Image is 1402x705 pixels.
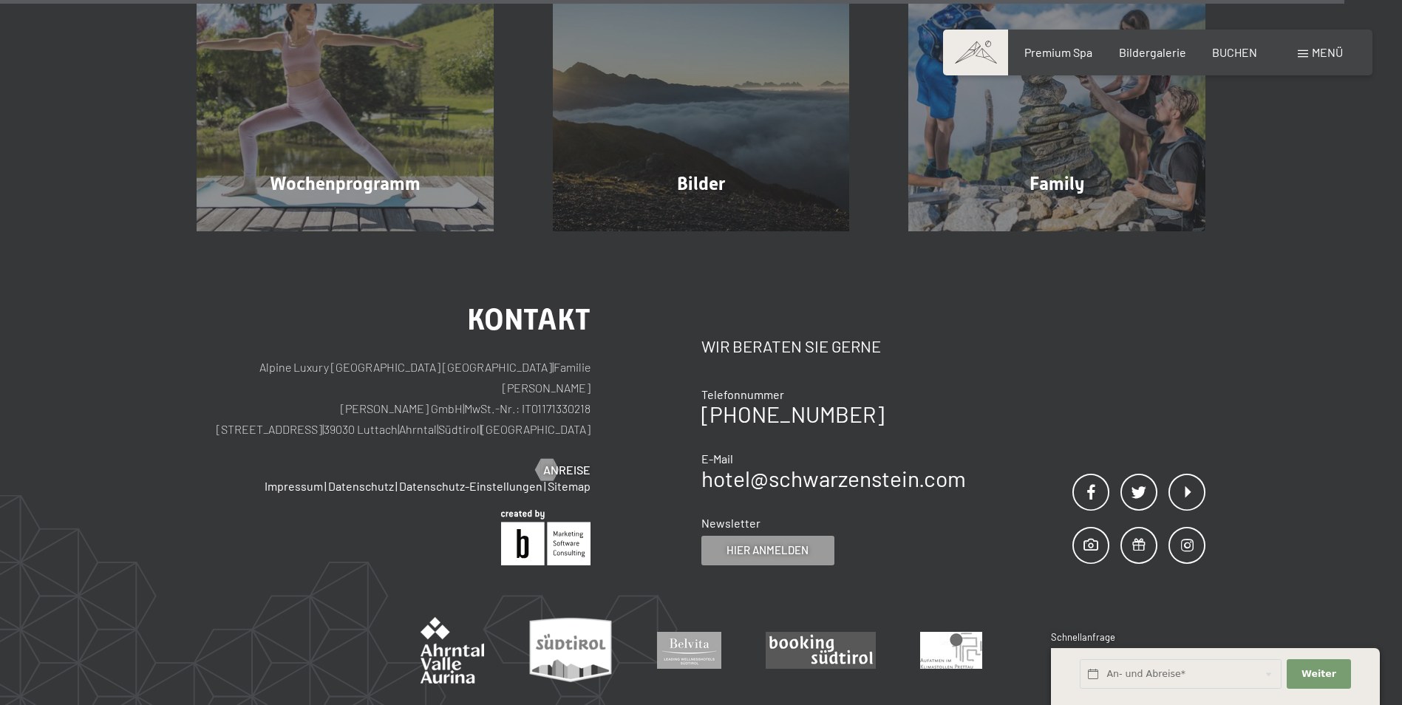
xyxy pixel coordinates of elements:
[677,173,725,194] span: Bilder
[480,422,481,436] span: |
[544,479,546,493] span: |
[463,401,464,415] span: |
[467,302,591,337] span: Kontakt
[328,479,394,493] a: Datenschutz
[1030,173,1084,194] span: Family
[1119,45,1186,59] a: Bildergalerie
[1024,45,1092,59] a: Premium Spa
[701,387,784,401] span: Telefonnummer
[726,542,809,558] span: Hier anmelden
[1301,667,1336,681] span: Weiter
[324,479,327,493] span: |
[701,465,966,491] a: hotel@schwarzenstein.com
[701,516,760,530] span: Newsletter
[395,479,398,493] span: |
[543,462,591,478] span: Anreise
[270,173,421,194] span: Wochenprogramm
[548,479,591,493] a: Sitemap
[1212,45,1257,59] a: BUCHEN
[552,360,554,374] span: |
[265,479,323,493] a: Impressum
[701,401,884,427] a: [PHONE_NUMBER]
[501,510,591,565] img: Brandnamic GmbH | Leading Hospitality Solutions
[1051,631,1115,643] span: Schnellanfrage
[701,336,881,355] span: Wir beraten Sie gerne
[1287,659,1350,689] button: Weiter
[399,479,542,493] a: Datenschutz-Einstellungen
[437,422,438,436] span: |
[701,452,733,466] span: E-Mail
[536,462,591,478] a: Anreise
[322,422,324,436] span: |
[197,357,591,440] p: Alpine Luxury [GEOGRAPHIC_DATA] [GEOGRAPHIC_DATA] Familie [PERSON_NAME] [PERSON_NAME] GmbH MwSt.-...
[398,422,399,436] span: |
[1312,45,1343,59] span: Menü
